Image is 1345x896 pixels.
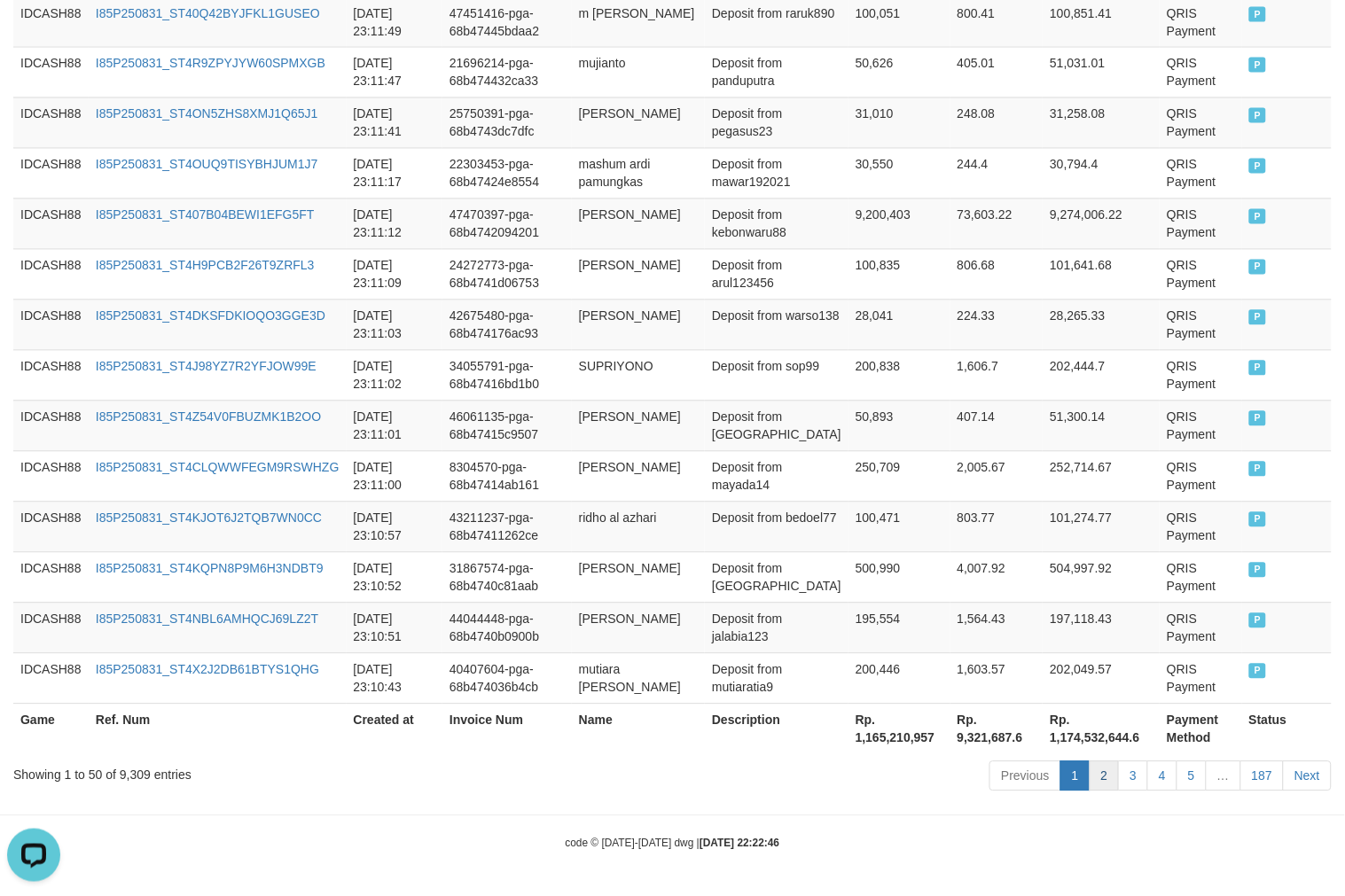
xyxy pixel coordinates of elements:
small: code © [DATE]-[DATE] dwg | [566,838,780,850]
th: Created at [347,704,443,754]
a: 5 [1177,761,1207,791]
span: PAID [1249,563,1267,578]
td: [PERSON_NAME] [572,552,705,603]
td: 250,709 [848,451,950,502]
span: PAID [1249,361,1267,376]
div: Showing 1 to 50 of 9,309 entries [13,760,547,784]
td: [DATE] 23:10:43 [347,653,443,704]
td: 8304570-pga-68b47414ab161 [442,451,572,502]
td: 22303453-pga-68b47424e8554 [442,148,572,199]
a: I85P250831_ST4CLQWWFEGM9RSWHZG [96,461,340,475]
td: 200,446 [848,653,950,704]
td: mutiara [PERSON_NAME] [572,653,705,704]
strong: [DATE] 22:22:46 [700,838,779,850]
td: [PERSON_NAME] [572,401,705,451]
td: Deposit from bedoel77 [705,502,848,552]
td: 30,550 [848,148,950,199]
td: 34055791-pga-68b47416bd1b0 [442,350,572,401]
td: IDCASH88 [13,653,89,704]
td: SUPRIYONO [572,350,705,401]
td: IDCASH88 [13,502,89,552]
td: QRIS Payment [1160,199,1242,249]
a: 4 [1147,761,1177,791]
span: PAID [1249,58,1267,73]
td: [DATE] 23:10:57 [347,502,443,552]
td: 50,626 [848,47,950,97]
td: QRIS Payment [1160,502,1242,552]
td: [DATE] 23:11:01 [347,401,443,451]
td: 197,118.43 [1043,603,1160,653]
td: 51,031.01 [1043,47,1160,97]
td: 73,603.22 [950,199,1044,249]
a: I85P250831_ST4R9ZPYJYW60SPMXGB [96,57,325,71]
td: Deposit from mutiaratia9 [705,653,848,704]
td: 46061135-pga-68b47415c9507 [442,401,572,451]
a: 3 [1118,761,1148,791]
td: Deposit from warso138 [705,300,848,350]
a: I85P250831_ST4Z54V0FBUZMK1B2OO [96,410,321,425]
td: 101,274.77 [1043,502,1160,552]
td: QRIS Payment [1160,653,1242,704]
td: 405.01 [950,47,1044,97]
span: PAID [1249,664,1267,679]
td: 806.68 [950,249,1044,300]
th: Invoice Num [442,704,572,754]
th: Ref. Num [89,704,347,754]
a: I85P250831_ST4NBL6AMHQCJ69LZ2T [96,612,318,627]
a: Previous [989,761,1060,791]
td: 252,714.67 [1043,451,1160,502]
td: Deposit from panduputra [705,47,848,97]
td: 407.14 [950,401,1044,451]
td: 224.33 [950,300,1044,350]
td: 28,041 [848,300,950,350]
td: IDCASH88 [13,47,89,97]
td: Deposit from mawar192021 [705,148,848,199]
span: PAID [1249,260,1267,275]
td: 4,007.92 [950,552,1044,603]
td: [DATE] 23:11:00 [347,451,443,502]
span: PAID [1249,7,1267,22]
td: [DATE] 23:11:09 [347,249,443,300]
span: PAID [1249,411,1267,426]
span: PAID [1249,512,1267,527]
td: Deposit from pegasus23 [705,97,848,148]
span: PAID [1249,209,1267,224]
td: [PERSON_NAME] [572,451,705,502]
th: Rp. 9,321,687.6 [950,704,1044,754]
a: I85P250831_ST4KJOT6J2TQB7WN0CC [96,511,322,526]
th: Description [705,704,848,754]
td: 28,265.33 [1043,300,1160,350]
th: Rp. 1,165,210,957 [848,704,950,754]
td: Deposit from kebonwaru88 [705,199,848,249]
td: IDCASH88 [13,350,89,401]
td: 30,794.4 [1043,148,1160,199]
td: 803.77 [950,502,1044,552]
td: 25750391-pga-68b4743dc7dfc [442,97,572,148]
td: [DATE] 23:11:47 [347,47,443,97]
td: 42675480-pga-68b474176ac93 [442,300,572,350]
span: PAID [1249,108,1267,123]
a: … [1206,761,1241,791]
a: 1 [1060,761,1091,791]
span: PAID [1249,310,1267,325]
td: [DATE] 23:11:17 [347,148,443,199]
td: 50,893 [848,401,950,451]
td: 2,005.67 [950,451,1044,502]
td: 202,444.7 [1043,350,1160,401]
a: I85P250831_ST4KQPN8P9M6H3NDBT9 [96,562,324,576]
td: [PERSON_NAME] [572,97,705,148]
span: PAID [1249,462,1267,477]
td: 40407604-pga-68b474036b4cb [442,653,572,704]
td: Deposit from [GEOGRAPHIC_DATA] [705,401,848,451]
th: Name [572,704,705,754]
button: Open LiveChat chat widget [7,7,60,60]
td: QRIS Payment [1160,300,1242,350]
td: 21696214-pga-68b474432ca33 [442,47,572,97]
td: [DATE] 23:10:52 [347,552,443,603]
td: 1,606.7 [950,350,1044,401]
a: Next [1283,761,1332,791]
a: I85P250831_ST4H9PCB2F26T9ZRFL3 [96,259,315,273]
td: IDCASH88 [13,401,89,451]
td: 248.08 [950,97,1044,148]
td: QRIS Payment [1160,47,1242,97]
